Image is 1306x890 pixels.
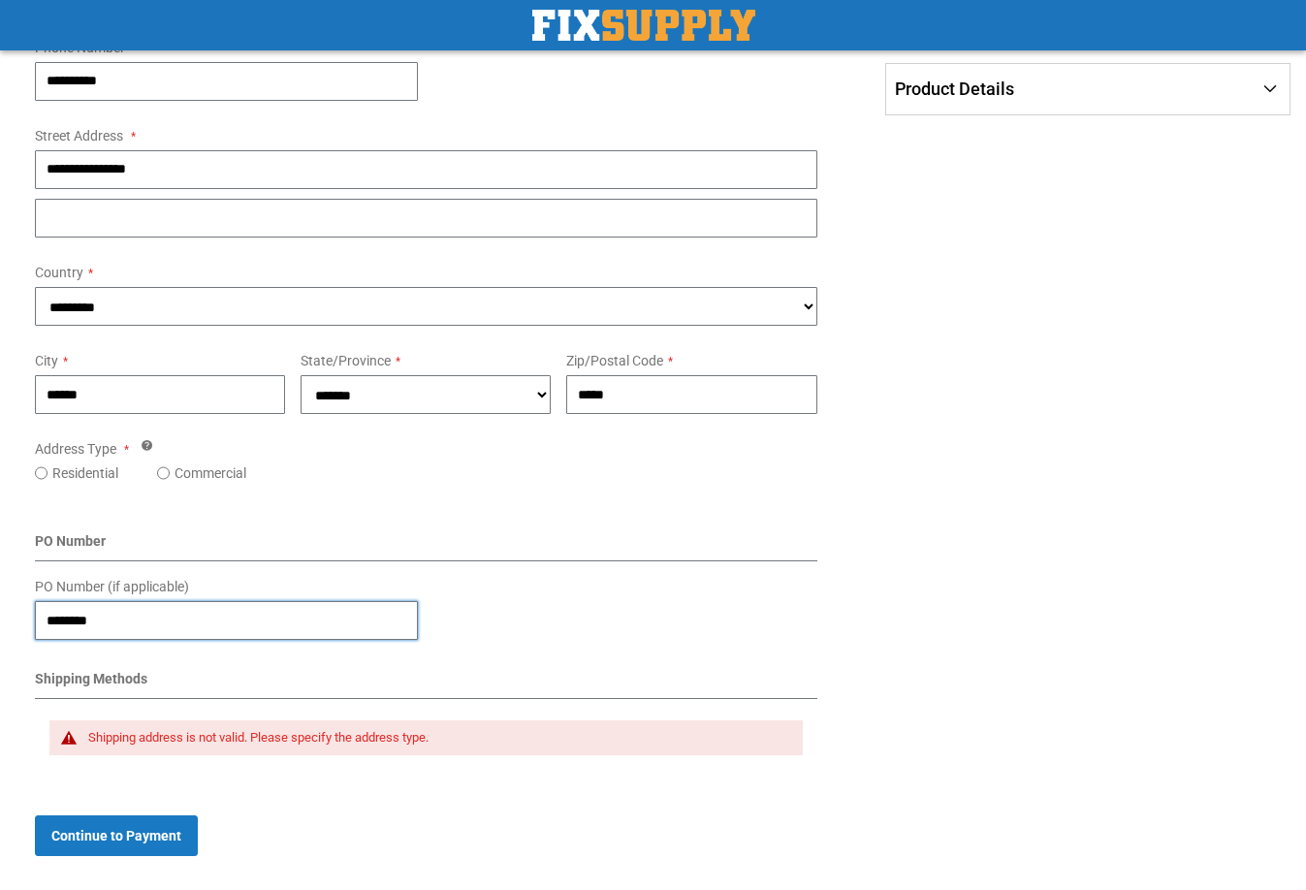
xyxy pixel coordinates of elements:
[35,128,123,143] span: Street Address
[35,669,817,699] div: Shipping Methods
[35,441,116,457] span: Address Type
[88,730,783,746] div: Shipping address is not valid. Please specify the address type.
[35,40,125,55] span: Phone Number
[175,463,246,483] label: Commercial
[35,815,198,856] button: Continue to Payment
[35,531,817,561] div: PO Number
[532,10,755,41] img: Fix Industrial Supply
[566,353,663,368] span: Zip/Postal Code
[51,828,181,843] span: Continue to Payment
[35,265,83,280] span: Country
[895,79,1014,99] span: Product Details
[52,463,118,483] label: Residential
[35,353,58,368] span: City
[35,579,189,594] span: PO Number (if applicable)
[532,10,755,41] a: store logo
[301,353,391,368] span: State/Province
